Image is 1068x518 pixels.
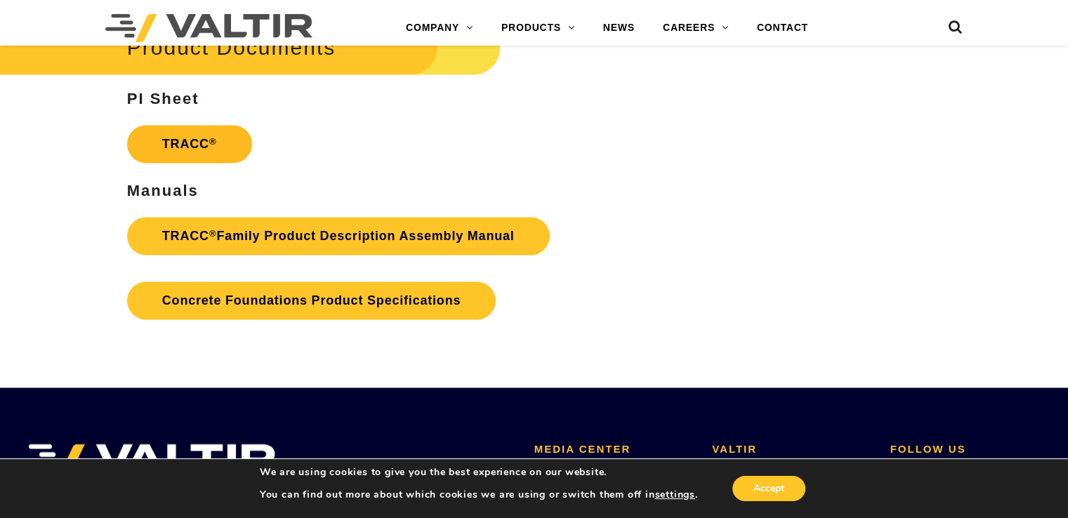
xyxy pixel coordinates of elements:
[127,125,252,163] a: TRACC®
[743,14,822,42] a: CONTACT
[654,489,694,501] button: settings
[534,444,691,456] h2: MEDIA CENTER
[589,14,649,42] a: NEWS
[260,489,698,501] p: You can find out more about which cookies we are using or switch them off in .
[127,281,496,319] a: Concrete Foundations Product Specifications
[487,14,589,42] a: PRODUCTS
[21,444,276,479] img: VALTIR
[712,444,869,456] h2: VALTIR
[209,228,217,239] sup: ®
[209,136,217,147] sup: ®
[127,217,550,255] a: TRACC®Family Product Description Assembly Manual
[649,14,743,42] a: CAREERS
[392,14,487,42] a: COMPANY
[127,90,199,107] strong: PI Sheet
[105,14,312,42] img: Valtir
[260,466,698,479] p: We are using cookies to give you the best experience on our website.
[890,444,1047,456] h2: FOLLOW US
[732,476,805,501] button: Accept
[127,182,199,199] strong: Manuals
